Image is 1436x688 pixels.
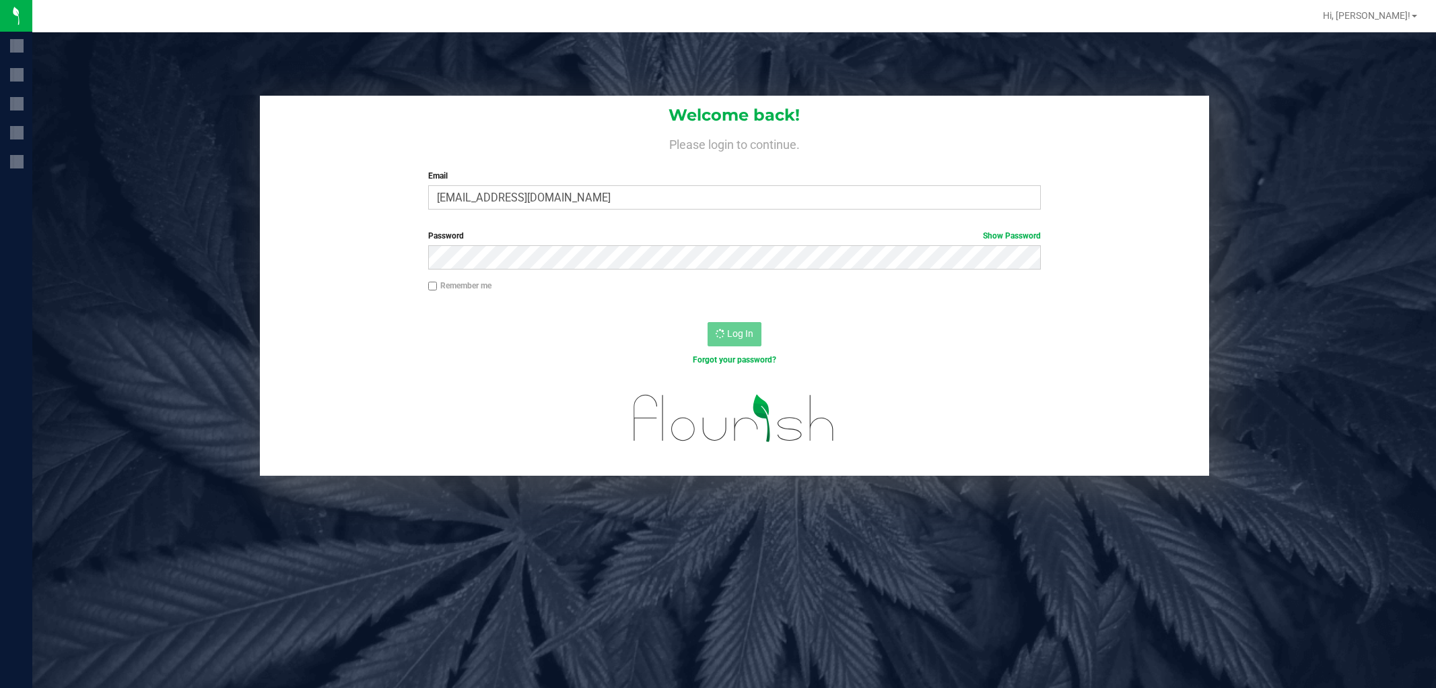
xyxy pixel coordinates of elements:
button: Log In [708,322,761,346]
span: Password [428,231,464,241]
label: Remember me [428,280,491,292]
label: Email [428,170,1041,182]
h4: Please login to continue. [260,135,1209,151]
h1: Welcome back! [260,106,1209,124]
input: Remember me [428,282,438,291]
span: Hi, [PERSON_NAME]! [1323,10,1410,21]
a: Forgot your password? [693,355,776,365]
img: flourish_logo.svg [615,380,853,456]
a: Show Password [983,231,1041,241]
span: Log In [727,328,753,339]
